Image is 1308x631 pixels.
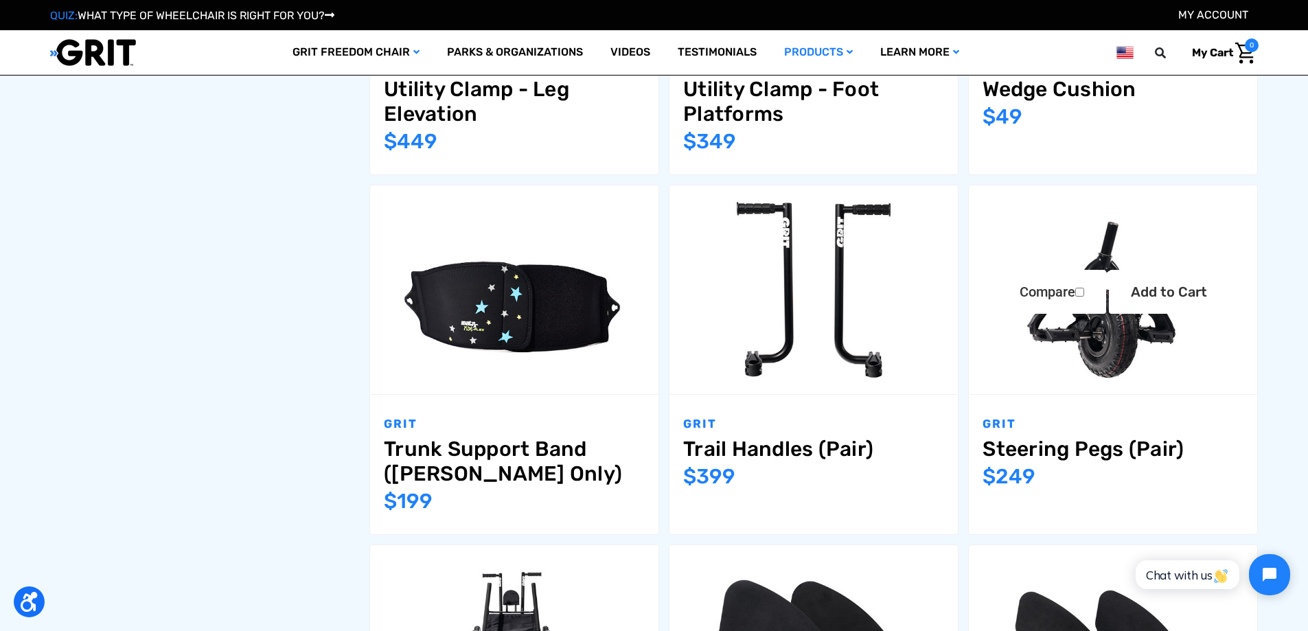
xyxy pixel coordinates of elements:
iframe: Tidio Chat [1121,542,1302,607]
a: Testimonials [664,30,770,75]
img: GRIT Trail Handles: pair of steel push handles with bike grips for use with GRIT Freedom Chair ou... [669,194,958,386]
label: Compare [998,270,1106,314]
img: us.png [1116,44,1133,61]
span: $249 [983,464,1035,489]
p: GRIT [384,415,645,433]
input: Compare [1075,288,1084,297]
input: Search [1161,38,1182,67]
span: $49 [983,104,1022,129]
a: Account [1178,8,1248,21]
span: $349 [683,129,736,154]
p: GRIT [983,415,1243,433]
a: Trunk Support Band (GRIT Jr. Only),$199.00 [370,185,658,395]
span: $199 [384,489,433,514]
a: QUIZ:WHAT TYPE OF WHEELCHAIR IS RIGHT FOR YOU? [50,9,334,22]
img: GRIT All-Terrain Wheelchair and Mobility Equipment [50,38,136,67]
a: Videos [597,30,664,75]
a: Wedge Cushion,$49.00 [983,77,1243,102]
span: 0 [1245,38,1259,52]
a: Trail Handles (Pair),$399.00 [669,185,958,395]
a: Learn More [867,30,973,75]
a: Add to Cart [1109,270,1229,314]
img: Cart [1235,43,1255,64]
img: GRIT Trunk Support Band: neoprene wide band accessory for GRIT Junior that wraps around child’s t... [370,194,658,386]
span: $449 [384,129,437,154]
a: Utility Clamp - Foot Platforms,$349.00 [683,77,944,126]
img: GRIT Steering Pegs: pair of foot rests attached to front mountainboard caster wheel of GRIT Freed... [969,194,1257,386]
a: Trunk Support Band (GRIT Jr. Only),$199.00 [384,437,645,486]
a: Parks & Organizations [433,30,597,75]
a: Steering Pegs (Pair),$249.00 [983,437,1243,461]
span: $399 [683,464,735,489]
a: Utility Clamp - Leg Elevation,$449.00 [384,77,645,126]
a: Cart with 0 items [1182,38,1259,67]
a: Steering Pegs (Pair),$249.00 [969,185,1257,395]
span: QUIZ: [50,9,78,22]
a: Trail Handles (Pair),$399.00 [683,437,944,461]
p: GRIT [683,415,944,433]
a: GRIT Freedom Chair [279,30,433,75]
span: My Cart [1192,46,1233,59]
a: Products [770,30,867,75]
